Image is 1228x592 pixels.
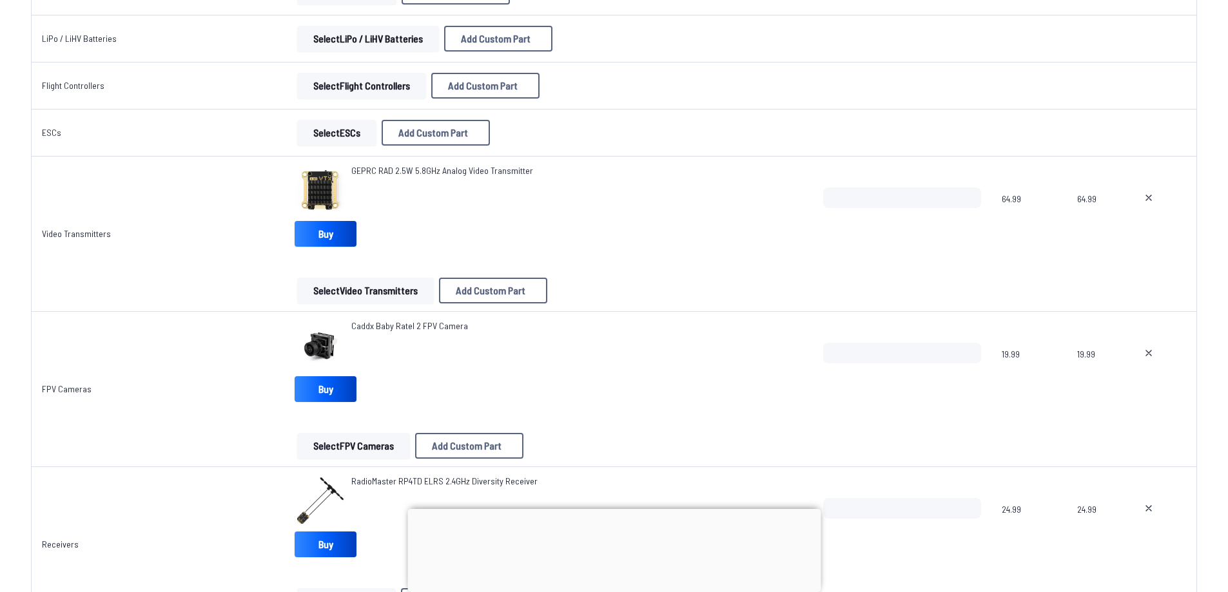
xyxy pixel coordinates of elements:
[295,531,356,557] a: Buy
[1002,343,1057,405] span: 19.99
[295,376,356,402] a: Buy
[1002,187,1057,249] span: 64.99
[1002,498,1057,560] span: 24.99
[42,539,79,549] a: Receivers
[295,120,379,146] a: SelectESCs
[351,475,538,486] span: RadioMaster RP4TD ELRS 2.4GHz Diversity Receiver
[439,278,547,303] button: Add Custom Part
[297,433,410,459] button: SelectFPV Cameras
[295,164,346,216] img: image
[351,320,468,331] span: Caddx Baby Ratel 2 FPV Camera
[295,475,346,526] img: image
[295,433,413,459] a: SelectFPV Cameras
[1077,343,1112,405] span: 19.99
[295,221,356,247] a: Buy
[351,164,533,177] a: GEPRC RAD 2.5W 5.8GHz Analog Video Transmitter
[461,33,531,44] span: Add Custom Part
[398,128,468,138] span: Add Custom Part
[295,320,346,371] img: image
[297,26,439,52] button: SelectLiPo / LiHV Batteries
[432,441,502,451] span: Add Custom Part
[1077,187,1112,249] span: 64.99
[42,80,104,91] a: Flight Controllers
[407,509,821,589] iframe: Advertisement
[415,433,523,459] button: Add Custom Part
[42,127,61,138] a: ESCs
[295,278,436,303] a: SelectVideo Transmitters
[351,475,538,488] a: RadioMaster RP4TD ELRS 2.4GHz Diversity Receiver
[297,73,426,99] button: SelectFlight Controllers
[295,26,442,52] a: SelectLiPo / LiHV Batteries
[297,120,376,146] button: SelectESCs
[444,26,552,52] button: Add Custom Part
[448,81,518,91] span: Add Custom Part
[42,383,92,394] a: FPV Cameras
[42,228,111,239] a: Video Transmitters
[42,33,117,44] a: LiPo / LiHV Batteries
[382,120,490,146] button: Add Custom Part
[351,165,533,176] span: GEPRC RAD 2.5W 5.8GHz Analog Video Transmitter
[1077,498,1112,560] span: 24.99
[456,285,525,296] span: Add Custom Part
[431,73,540,99] button: Add Custom Part
[351,320,468,332] a: Caddx Baby Ratel 2 FPV Camera
[295,73,429,99] a: SelectFlight Controllers
[297,278,434,303] button: SelectVideo Transmitters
